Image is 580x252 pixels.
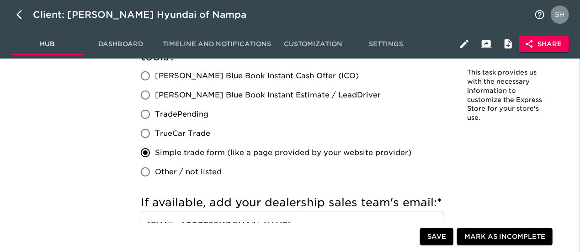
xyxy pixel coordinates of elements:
[155,90,381,101] span: [PERSON_NAME] Blue Book Instant Estimate / LeadDriver
[519,36,569,53] button: Share
[33,7,259,22] div: Client: [PERSON_NAME] Hyundai of Nampa
[355,38,417,50] span: Settings
[155,70,359,81] span: [PERSON_NAME] Blue Book Instant Cash Offer (ICO)
[155,166,222,177] span: Other / not listed
[527,38,562,50] span: Share
[155,147,411,158] span: Simple trade form (like a page provided by your website provider)
[497,33,519,55] button: Internal Notes and Comments
[468,68,544,123] p: This task provides us with the necessary information to customize the Express Store for your stor...
[16,38,79,50] span: Hub
[155,109,208,120] span: TradePending
[282,38,344,50] span: Customization
[475,33,497,55] button: Client View
[551,5,569,24] img: Profile
[427,231,446,242] span: Save
[453,33,475,55] button: Edit Hub
[163,38,271,50] span: Timeline and Notifications
[90,38,152,50] span: Dashboard
[529,4,551,26] button: notifications
[420,228,453,245] button: Save
[155,128,210,139] span: TrueCar Trade
[141,195,444,210] h5: If available, add your dealership sales team's email:
[464,231,545,242] span: Mark as Incomplete
[141,212,444,237] input: Example: salesteam@roadstertoyota.com
[457,228,553,245] button: Mark as Incomplete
